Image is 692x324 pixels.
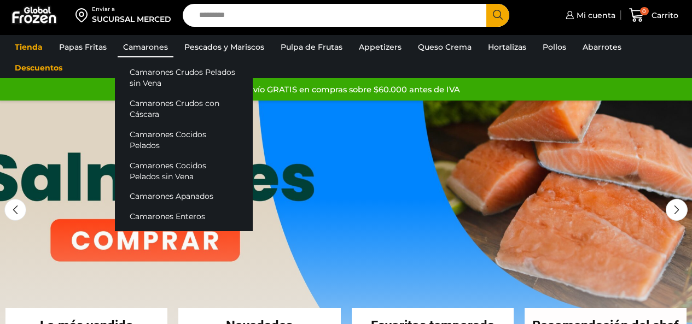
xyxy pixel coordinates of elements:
a: Hortalizas [482,37,532,57]
div: Previous slide [4,199,26,221]
a: Pulpa de Frutas [275,37,348,57]
div: Enviar a [92,5,171,13]
a: Camarones Crudos con Cáscara [115,93,253,125]
a: Pescados y Mariscos [179,37,270,57]
a: Mi cuenta [563,4,615,26]
a: Abarrotes [577,37,627,57]
a: Camarones [118,37,173,57]
span: Mi cuenta [574,10,615,21]
span: 0 [640,7,649,16]
a: Descuentos [9,57,68,78]
a: Tienda [9,37,48,57]
button: Search button [486,4,509,27]
div: Next slide [666,199,688,221]
div: SUCURSAL MERCED [92,14,171,25]
img: address-field-icon.svg [75,5,92,24]
a: Pollos [537,37,572,57]
a: Camarones Crudos Pelados sin Vena [115,62,253,93]
a: Papas Fritas [54,37,112,57]
a: 0 Carrito [626,2,681,28]
a: Camarones Enteros [115,207,253,227]
a: Queso Crema [412,37,477,57]
a: Camarones Cocidos Pelados sin Vena [115,155,253,186]
a: Appetizers [353,37,407,57]
span: Carrito [649,10,678,21]
a: Camarones Cocidos Pelados [115,124,253,155]
a: Camarones Apanados [115,186,253,207]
